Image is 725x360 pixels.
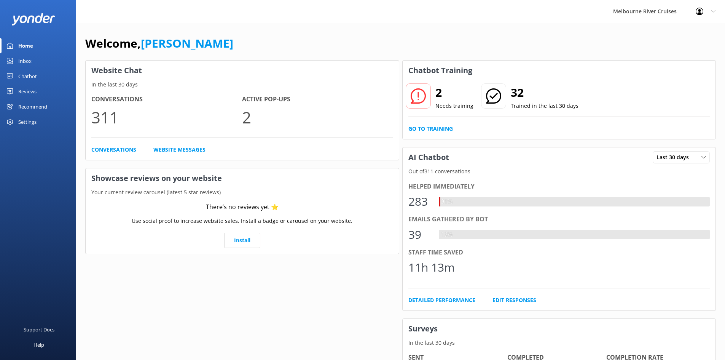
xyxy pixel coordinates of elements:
[18,114,37,130] div: Settings
[18,53,32,69] div: Inbox
[511,83,578,102] h2: 32
[18,69,37,84] div: Chatbot
[85,34,233,53] h1: Welcome,
[141,35,233,51] a: [PERSON_NAME]
[242,94,393,104] h4: Active Pop-ups
[18,99,47,114] div: Recommend
[435,102,473,110] p: Needs training
[408,182,710,192] div: Helped immediately
[11,13,55,26] img: yonder-white-logo.png
[403,319,716,339] h3: Surveys
[511,102,578,110] p: Trained in the last 30 days
[33,337,44,352] div: Help
[403,61,478,80] h3: Chatbot Training
[86,61,399,80] h3: Website Chat
[206,202,279,212] div: There’s no reviews yet ⭐
[408,214,710,224] div: Emails gathered by bot
[408,125,453,133] a: Go to Training
[408,192,431,211] div: 283
[18,38,33,53] div: Home
[86,168,399,188] h3: Showcase reviews on your website
[403,147,455,167] h3: AI Chatbot
[91,146,136,154] a: Conversations
[18,84,37,99] div: Reviews
[439,197,454,207] div: 91%
[91,104,242,130] p: 311
[408,248,710,258] div: Staff time saved
[492,296,536,304] a: Edit Responses
[86,188,399,197] p: Your current review carousel (latest 5 star reviews)
[408,296,475,304] a: Detailed Performance
[153,146,206,154] a: Website Messages
[86,80,399,89] p: In the last 30 days
[408,258,455,277] div: 11h 13m
[132,217,352,225] p: Use social proof to increase website sales. Install a badge or carousel on your website.
[24,322,54,337] div: Support Docs
[403,167,716,176] p: Out of 311 conversations
[91,94,242,104] h4: Conversations
[403,339,716,347] p: In the last 30 days
[242,104,393,130] p: 2
[439,230,454,240] div: 13%
[408,226,431,244] div: 39
[435,83,473,102] h2: 2
[656,153,693,162] span: Last 30 days
[224,233,260,248] a: Install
